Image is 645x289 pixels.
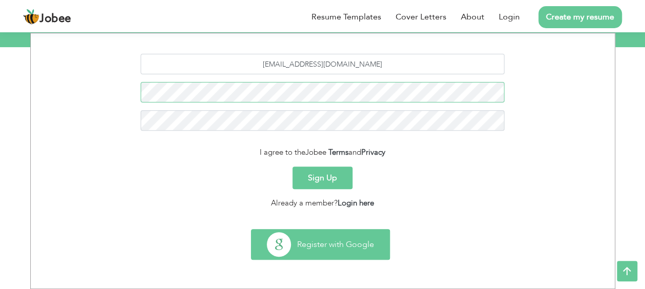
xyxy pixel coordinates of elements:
[396,11,446,23] a: Cover Letters
[251,230,389,259] button: Register with Google
[361,147,385,157] a: Privacy
[38,147,607,158] div: I agree to the and
[23,9,71,25] a: Jobee
[305,147,326,157] span: Jobee
[538,6,622,28] a: Create my resume
[23,9,40,25] img: jobee.io
[461,11,484,23] a: About
[40,13,71,25] span: Jobee
[292,167,353,189] button: Sign Up
[38,197,607,209] div: Already a member?
[328,147,348,157] a: Terms
[338,198,374,208] a: Login here
[311,11,381,23] a: Resume Templates
[141,54,504,74] input: Email
[499,11,520,23] a: Login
